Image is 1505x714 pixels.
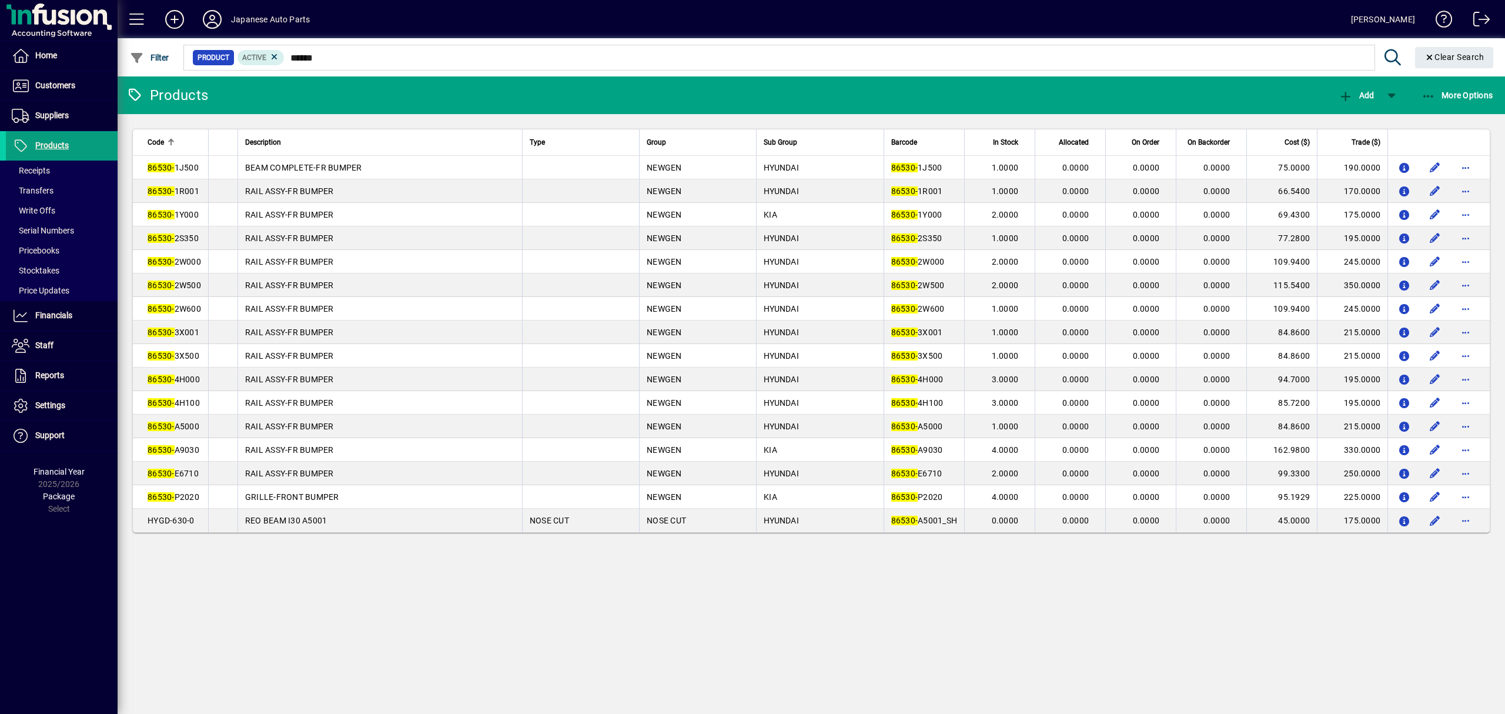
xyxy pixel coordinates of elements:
[34,467,85,476] span: Financial Year
[127,47,172,68] button: Filter
[992,281,1019,290] span: 2.0000
[992,469,1019,478] span: 2.0000
[1203,398,1230,408] span: 0.0000
[1203,422,1230,431] span: 0.0000
[245,469,334,478] span: RAIL ASSY-FR BUMPER
[6,241,118,261] a: Pricebooks
[148,328,175,337] em: 86530-
[1183,136,1240,149] div: On Backorder
[1456,205,1475,224] button: More options
[245,186,334,196] span: RAIL ASSY-FR BUMPER
[1133,445,1160,455] span: 0.0000
[148,398,200,408] span: 4H100
[764,136,876,149] div: Sub Group
[1426,370,1444,389] button: Edit
[764,257,799,266] span: HYUNDAI
[1059,136,1089,149] span: Allocated
[1317,368,1387,391] td: 195.0000
[1062,163,1089,172] span: 0.0000
[1203,469,1230,478] span: 0.0000
[148,163,199,172] span: 1J500
[245,351,334,361] span: RAIL ASSY-FR BUMPER
[1317,485,1387,509] td: 225.0000
[148,328,199,337] span: 3X001
[245,210,334,219] span: RAIL ASSY-FR BUMPER
[1062,281,1089,290] span: 0.0000
[148,186,199,196] span: 1R001
[1422,91,1493,100] span: More Options
[891,445,918,455] em: 86530-
[35,401,65,410] span: Settings
[1456,276,1475,295] button: More options
[148,186,175,196] em: 86530-
[992,186,1019,196] span: 1.0000
[6,391,118,421] a: Settings
[764,186,799,196] span: HYUNDAI
[1133,492,1160,502] span: 0.0000
[1203,210,1230,219] span: 0.0000
[245,445,334,455] span: RAIL ASSY-FR BUMPER
[148,281,175,290] em: 86530-
[1133,375,1160,384] span: 0.0000
[992,492,1019,502] span: 4.0000
[647,163,682,172] span: NEWGEN
[891,492,943,502] span: P2020
[148,445,175,455] em: 86530-
[647,492,682,502] span: NEWGEN
[891,304,918,313] em: 86530-
[1246,438,1317,462] td: 162.9800
[6,41,118,71] a: Home
[891,136,958,149] div: Barcode
[891,398,944,408] span: 4H100
[891,163,942,172] span: 1J500
[148,210,175,219] em: 86530-
[647,186,682,196] span: NEWGEN
[530,136,632,149] div: Type
[891,492,918,502] em: 86530-
[148,210,199,219] span: 1Y000
[891,422,943,431] span: A5000
[992,304,1019,313] span: 1.0000
[35,311,72,320] span: Financials
[6,201,118,221] a: Write Offs
[1426,323,1444,342] button: Edit
[1246,344,1317,368] td: 84.8600
[1246,203,1317,226] td: 69.4300
[647,281,682,290] span: NEWGEN
[891,375,944,384] span: 4H000
[1133,186,1160,196] span: 0.0000
[148,375,200,384] span: 4H000
[1426,229,1444,248] button: Edit
[1042,136,1099,149] div: Allocated
[245,328,334,337] span: RAIL ASSY-FR BUMPER
[647,136,749,149] div: Group
[148,233,175,243] em: 86530-
[764,375,799,384] span: HYUNDAI
[35,431,65,440] span: Support
[1456,511,1475,530] button: More options
[1317,156,1387,179] td: 190.0000
[12,266,59,275] span: Stocktakes
[1456,370,1475,389] button: More options
[1062,304,1089,313] span: 0.0000
[148,351,199,361] span: 3X500
[1203,257,1230,266] span: 0.0000
[972,136,1029,149] div: In Stock
[1203,375,1230,384] span: 0.0000
[1415,47,1494,68] button: Clear
[1203,351,1230,361] span: 0.0000
[647,304,682,313] span: NEWGEN
[647,328,682,337] span: NEWGEN
[891,469,918,478] em: 86530-
[1203,233,1230,243] span: 0.0000
[764,422,799,431] span: HYUNDAI
[6,71,118,101] a: Customers
[1426,182,1444,201] button: Edit
[245,281,334,290] span: RAIL ASSY-FR BUMPER
[1336,85,1377,106] button: Add
[891,304,945,313] span: 2W600
[148,257,175,266] em: 86530-
[647,422,682,431] span: NEWGEN
[1203,163,1230,172] span: 0.0000
[148,422,199,431] span: A5000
